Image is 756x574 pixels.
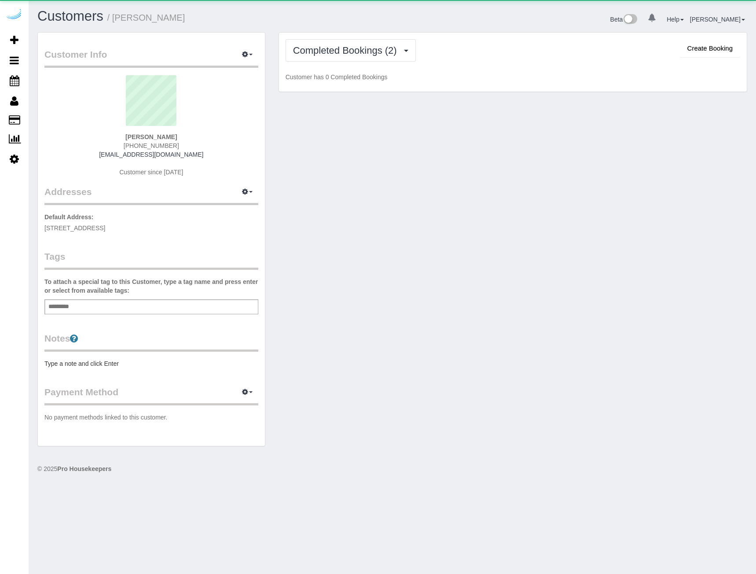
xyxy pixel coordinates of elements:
[125,133,177,140] strong: [PERSON_NAME]
[119,169,183,176] span: Customer since [DATE]
[293,45,401,56] span: Completed Bookings (2)
[623,14,637,26] img: New interface
[44,213,94,221] label: Default Address:
[44,332,258,352] legend: Notes
[610,16,638,23] a: Beta
[44,277,258,295] label: To attach a special tag to this Customer, type a tag name and press enter or select from availabl...
[124,142,179,149] span: [PHONE_NUMBER]
[44,413,258,422] p: No payment methods linked to this customer.
[44,250,258,270] legend: Tags
[37,464,747,473] div: © 2025
[5,9,23,21] img: Automaid Logo
[680,39,740,58] button: Create Booking
[286,39,416,62] button: Completed Bookings (2)
[44,359,258,368] pre: Type a note and click Enter
[37,8,103,24] a: Customers
[44,386,258,405] legend: Payment Method
[667,16,684,23] a: Help
[286,73,740,81] p: Customer has 0 Completed Bookings
[57,465,111,472] strong: Pro Housekeepers
[44,224,105,232] span: [STREET_ADDRESS]
[99,151,203,158] a: [EMAIL_ADDRESS][DOMAIN_NAME]
[690,16,745,23] a: [PERSON_NAME]
[44,48,258,68] legend: Customer Info
[107,13,185,22] small: / [PERSON_NAME]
